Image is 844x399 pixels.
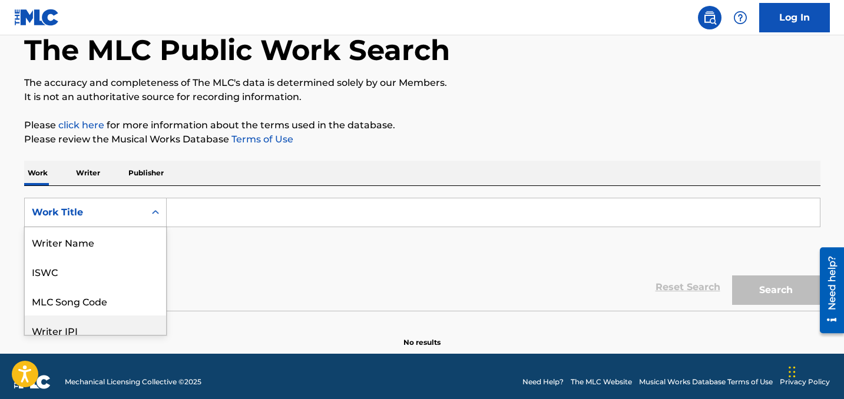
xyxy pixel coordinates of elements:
a: Log In [759,3,830,32]
div: ISWC [25,257,166,286]
iframe: Chat Widget [785,343,844,399]
div: Writer Name [25,227,166,257]
p: Work [24,161,51,185]
p: Please for more information about the terms used in the database. [24,118,820,132]
div: Writer IPI [25,315,166,345]
a: Terms of Use [229,134,293,145]
p: No results [403,323,441,348]
span: Mechanical Licensing Collective © 2025 [65,377,201,387]
a: click here [58,119,104,131]
h1: The MLC Public Work Search [24,32,450,68]
a: Privacy Policy [780,377,830,387]
iframe: Resource Center [811,243,844,338]
p: It is not an authoritative source for recording information. [24,90,820,104]
p: Writer [72,161,104,185]
a: Musical Works Database Terms of Use [639,377,773,387]
div: Work Title [32,205,138,220]
img: help [733,11,747,25]
p: Publisher [125,161,167,185]
form: Search Form [24,198,820,311]
a: Public Search [698,6,721,29]
img: search [703,11,717,25]
img: MLC Logo [14,9,59,26]
a: The MLC Website [571,377,632,387]
div: MLC Song Code [25,286,166,315]
a: Need Help? [522,377,564,387]
p: The accuracy and completeness of The MLC's data is determined solely by our Members. [24,76,820,90]
div: Drag [789,354,796,390]
div: Help [729,6,752,29]
p: Please review the Musical Works Database [24,132,820,147]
